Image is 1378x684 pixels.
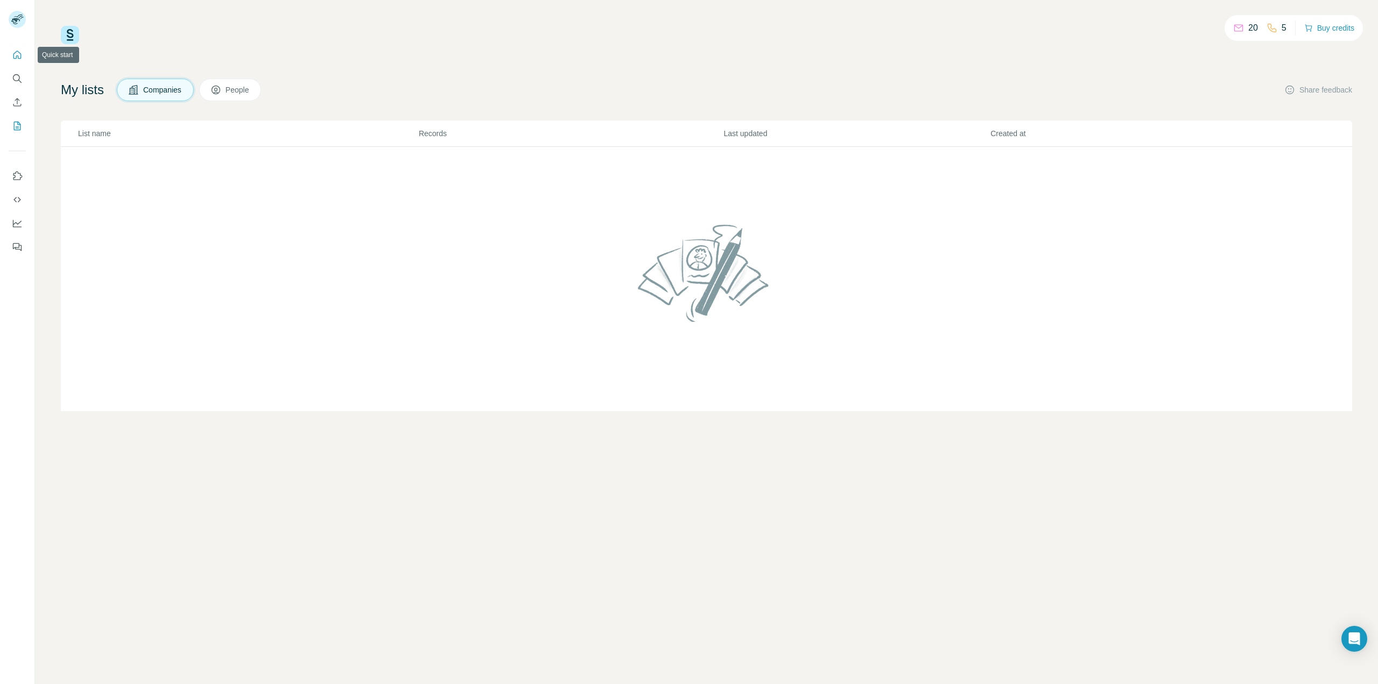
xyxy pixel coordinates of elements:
[9,69,26,88] button: Search
[9,237,26,257] button: Feedback
[990,128,1256,139] p: Created at
[9,45,26,65] button: Quick start
[143,84,182,95] span: Companies
[9,214,26,233] button: Dashboard
[226,84,250,95] span: People
[723,128,989,139] p: Last updated
[1248,22,1258,34] p: 20
[9,93,26,112] button: Enrich CSV
[61,26,79,44] img: Surfe Logo
[78,128,418,139] p: List name
[1304,20,1354,36] button: Buy credits
[1282,22,1286,34] p: 5
[9,166,26,186] button: Use Surfe on LinkedIn
[1341,626,1367,652] div: Open Intercom Messenger
[634,215,780,330] img: No lists found
[61,81,104,98] h4: My lists
[419,128,723,139] p: Records
[1284,84,1352,95] button: Share feedback
[9,116,26,136] button: My lists
[9,190,26,209] button: Use Surfe API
